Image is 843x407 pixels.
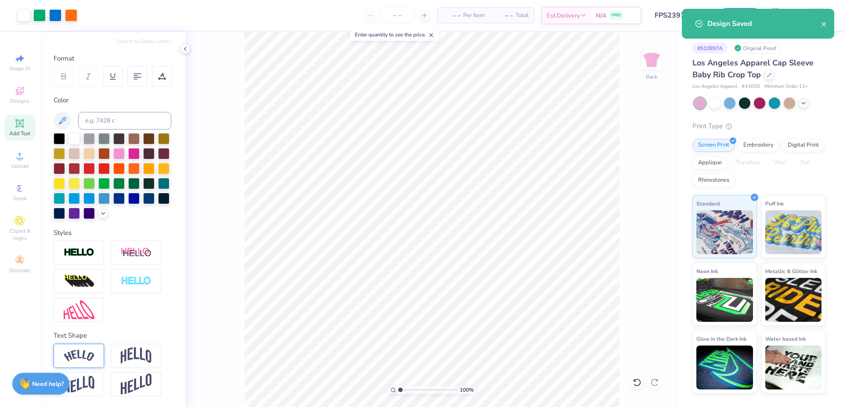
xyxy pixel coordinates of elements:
[764,83,808,90] span: Minimum Order: 12 +
[11,162,29,169] span: Upload
[738,139,779,152] div: Embroidery
[765,199,784,208] span: Puff Ink
[732,43,781,54] div: Original Proof
[54,54,172,64] div: Format
[121,374,151,395] img: Rise
[696,210,753,254] img: Standard
[782,139,825,152] div: Digital Print
[10,65,30,72] span: Image AI
[765,278,822,322] img: Metallic & Glitter Ink
[443,11,461,20] span: – –
[116,38,171,45] button: Switch to Greek Letters
[646,73,657,81] div: Back
[596,11,606,20] span: N/A
[463,11,485,20] span: Per Item
[515,11,529,20] span: Total
[765,210,822,254] img: Puff Ink
[765,346,822,389] img: Water based Ink
[795,156,816,169] div: Foil
[64,274,94,288] img: 3d Illusion
[64,300,94,319] img: Free Distort
[350,29,439,41] div: Enter quantity to see the price.
[765,334,806,343] span: Water based Ink
[64,248,94,258] img: Stroke
[547,11,580,20] span: Est. Delivery
[692,139,735,152] div: Screen Print
[730,156,765,169] div: Transfers
[13,195,27,202] span: Greek
[742,83,760,90] span: # 43035
[121,347,151,364] img: Arch
[692,174,735,187] div: Rhinestones
[64,376,94,393] img: Flag
[696,278,753,322] img: Neon Ink
[696,199,720,208] span: Standard
[380,7,414,23] input: – –
[54,95,171,105] div: Color
[692,58,814,80] span: Los Angeles Apparel Cap Sleeve Baby Rib Crop Top
[9,267,30,274] span: Decorate
[78,112,171,130] input: e.g. 7428 c
[495,11,513,20] span: – –
[648,7,713,24] input: Untitled Design
[707,18,821,29] div: Design Saved
[54,331,171,341] div: Text Shape
[692,121,825,131] div: Print Type
[121,276,151,286] img: Negative Space
[64,350,94,362] img: Arc
[768,156,793,169] div: Vinyl
[692,43,728,54] div: # 510997A
[696,346,753,389] img: Glow in the Dark Ink
[460,386,474,394] span: 100 %
[9,130,30,137] span: Add Text
[692,156,728,169] div: Applique
[696,267,718,276] span: Neon Ink
[612,12,621,18] span: FREE
[4,227,35,241] span: Clipart & logos
[54,228,171,238] div: Styles
[696,334,746,343] span: Glow in the Dark Ink
[32,380,64,388] strong: Need help?
[765,267,817,276] span: Metallic & Glitter Ink
[643,51,660,68] img: Back
[692,83,737,90] span: Los Angeles Apparel
[121,247,151,258] img: Shadow
[821,18,827,29] button: close
[10,97,29,104] span: Designs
